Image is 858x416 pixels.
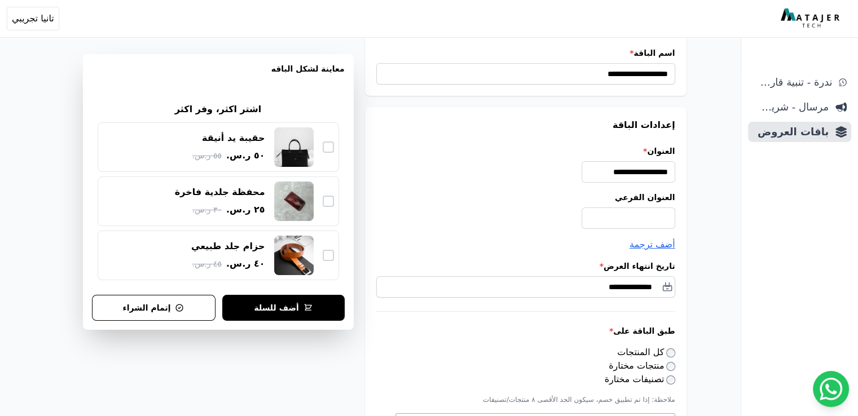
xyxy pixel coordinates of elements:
button: إتمام الشراء [92,295,215,321]
p: ملاحظة: إذا تم تطبيق خصم، سيكون الحد الأقصى ٨ منتجات/تصنيفات [376,395,675,404]
span: ٥٠ ر.س. [226,149,265,162]
label: تاريخ انتهاء العرض [376,260,675,272]
span: ٣٠ ر.س. [192,204,222,216]
span: ندرة - تنبية قارب علي النفاذ [753,74,832,90]
img: MatajerTech Logo [781,8,842,29]
span: مرسال - شريط دعاية [753,99,829,115]
span: ٢٥ ر.س. [226,203,265,216]
span: باقات العروض [753,124,829,140]
button: تانيا تجريبي [7,7,59,30]
button: أضف ترجمة [630,238,675,251]
input: تصنيفات مختارة [666,375,675,384]
label: طبق الباقة على [376,325,675,337]
input: كل المنتجات [666,348,675,357]
button: أضف للسلة [222,295,345,321]
img: حقيبة يد أنيقة [274,127,314,167]
h3: إعدادات الباقة [376,118,675,132]
input: منتجات مختارة [666,362,675,371]
span: أضف ترجمة [630,239,675,250]
label: تصنيفات مختارة [605,374,675,384]
div: محفظة جلدية فاخرة [175,186,265,198]
label: العنوان [376,145,675,157]
h3: معاينة لشكل الباقه [92,63,345,88]
img: حزام جلد طبيعي [274,236,314,275]
label: منتجات مختارة [609,360,675,371]
span: ٤٥ ر.س. [192,258,222,270]
span: ٤٠ ر.س. [226,257,265,271]
div: حقيبة يد أنيقة [202,132,265,144]
label: كل المنتجات [617,347,675,357]
h2: اشتر اكثر، وفر اكثر [175,103,261,116]
span: ٥٥ ر.س. [192,150,222,162]
div: حزام جلد طبيعي [191,240,265,253]
label: اسم الباقة [376,47,675,59]
img: محفظة جلدية فاخرة [274,182,314,221]
span: تانيا تجريبي [12,12,54,25]
label: العنوان الفرعي [376,192,675,203]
